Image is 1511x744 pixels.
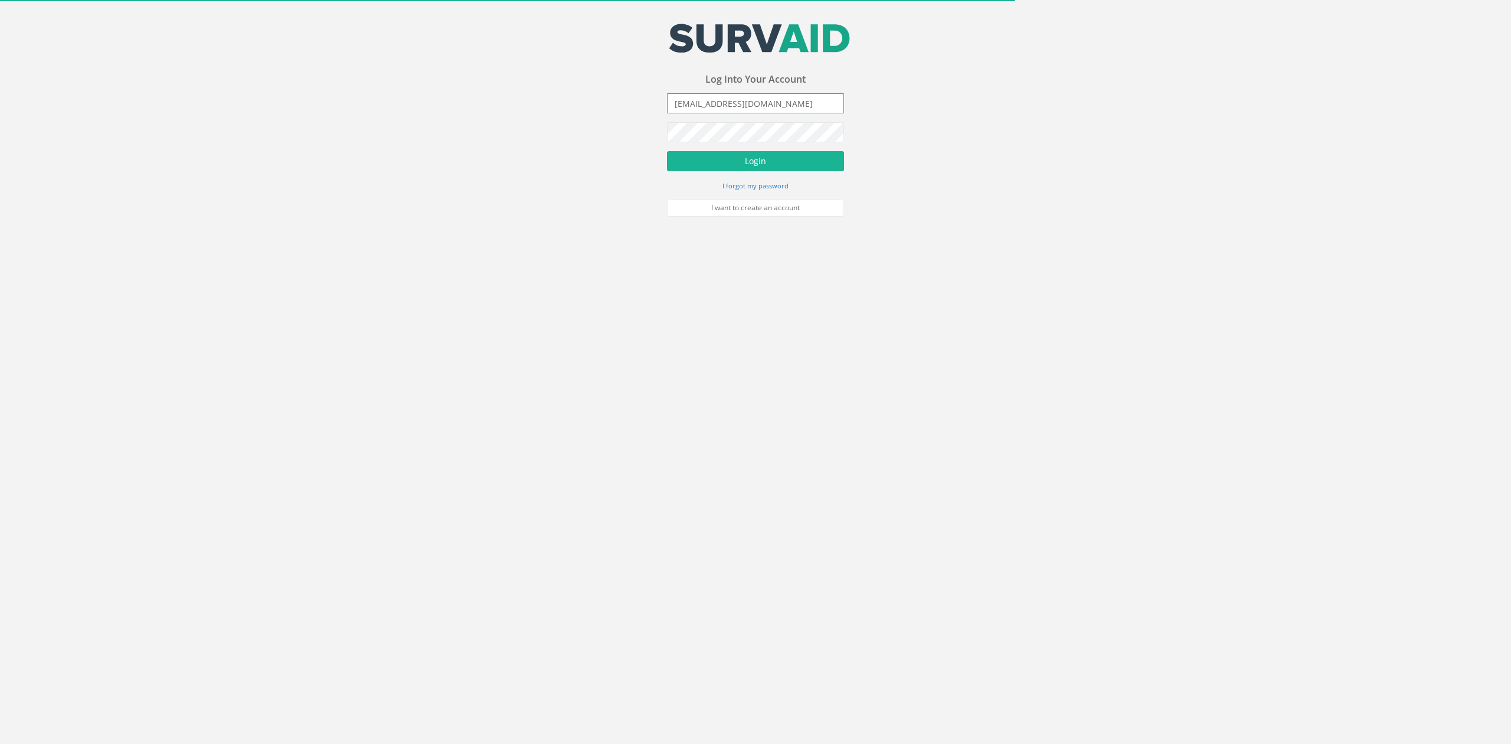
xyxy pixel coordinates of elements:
a: I forgot my password [722,180,789,191]
input: Email [667,93,844,113]
a: I want to create an account [667,199,844,217]
button: Login [667,151,844,171]
small: I forgot my password [722,181,789,190]
h3: Log Into Your Account [667,74,844,85]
